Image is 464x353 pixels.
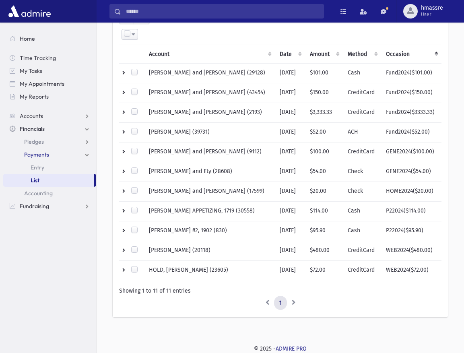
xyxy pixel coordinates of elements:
span: Pledges [24,138,44,145]
td: $100.00 [305,142,343,162]
a: Accounting [3,187,96,200]
th: Amount : activate to sort column ascending [305,45,343,63]
td: CreditCard [343,241,381,260]
span: List [31,177,39,184]
td: HOLD, [PERSON_NAME] (23605) [144,260,275,280]
td: Fund2024($52.00) [381,122,441,142]
td: HOME2024($20.00) [381,182,441,201]
td: [DATE] [275,221,305,241]
td: CreditCard [343,260,381,280]
a: My Reports [3,90,96,103]
td: GENE2024($54.00) [381,162,441,182]
a: Financials [3,122,96,135]
td: [PERSON_NAME] and [PERSON_NAME] (2193) [144,103,275,122]
span: Fundraising [20,202,49,210]
span: User [421,11,443,18]
a: Pledges [3,135,96,148]
span: hmassre [421,5,443,11]
td: [DATE] [275,103,305,122]
td: CreditCard [343,142,381,162]
td: CreditCard [343,103,381,122]
span: Payments [24,151,49,158]
td: ACH [343,122,381,142]
td: [PERSON_NAME] (20118) [144,241,275,260]
a: Payments [3,148,96,161]
td: $150.00 [305,83,343,103]
a: Fundraising [3,200,96,213]
td: [DATE] [275,260,305,280]
td: $72.00 [305,260,343,280]
td: CreditCard [343,83,381,103]
td: [PERSON_NAME] and [PERSON_NAME] (43454) [144,83,275,103]
span: My Tasks [20,67,42,74]
td: Fund2024($3333.33) [381,103,441,122]
td: P22024($95.90) [381,221,441,241]
a: ADMIRE PRO [276,345,307,352]
span: Accounting [24,190,53,197]
td: [DATE] [275,142,305,162]
span: My Reports [20,93,49,100]
th: Occasion : activate to sort column descending [381,45,441,63]
td: $95.90 [305,221,343,241]
a: My Tasks [3,64,96,77]
input: Search [121,4,324,19]
td: Cash [343,63,381,83]
th: Account: activate to sort column ascending [144,45,275,63]
td: $480.00 [305,241,343,260]
td: [PERSON_NAME] (39731) [144,122,275,142]
td: [DATE] [275,122,305,142]
a: Time Tracking [3,52,96,64]
td: $54.00 [305,162,343,182]
td: [DATE] [275,63,305,83]
td: Cash [343,201,381,221]
span: My Appointments [20,80,64,87]
td: [PERSON_NAME] and [PERSON_NAME] (17599) [144,182,275,201]
td: $3,333.33 [305,103,343,122]
span: Accounts [20,112,43,120]
a: Accounts [3,109,96,122]
th: Method : activate to sort column ascending [343,45,381,63]
td: Fund2024($101.00) [381,63,441,83]
td: [PERSON_NAME] #2, 1902 (830) [144,221,275,241]
td: [PERSON_NAME] APPETIZING, 1719 (30558) [144,201,275,221]
td: [DATE] [275,201,305,221]
td: [DATE] [275,241,305,260]
th: Date : activate to sort column ascending [275,45,305,63]
a: My Appointments [3,77,96,90]
td: [PERSON_NAME] and [PERSON_NAME] (29128) [144,63,275,83]
img: AdmirePro [6,3,53,19]
td: Check [343,162,381,182]
td: P22024($114.00) [381,201,441,221]
td: [DATE] [275,182,305,201]
a: Entry [3,161,96,174]
a: Home [3,32,96,45]
a: 1 [274,296,287,310]
td: WEB2024($72.00) [381,260,441,280]
td: [PERSON_NAME] and [PERSON_NAME] (9112) [144,142,275,162]
td: $101.00 [305,63,343,83]
td: $20.00 [305,182,343,201]
td: GENE2024($100.00) [381,142,441,162]
td: $52.00 [305,122,343,142]
a: List [3,174,94,187]
td: [PERSON_NAME] and Ety (28608) [144,162,275,182]
td: WEB2024($480.00) [381,241,441,260]
td: Cash [343,221,381,241]
td: Check [343,182,381,201]
td: [DATE] [275,83,305,103]
span: Financials [20,125,45,132]
td: Fund2024($150.00) [381,83,441,103]
span: Time Tracking [20,54,56,62]
span: Home [20,35,35,42]
td: [DATE] [275,162,305,182]
div: Showing 1 to 11 of 11 entries [119,287,441,295]
td: $114.00 [305,201,343,221]
div: © 2025 - [109,345,451,353]
span: Entry [31,164,44,171]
